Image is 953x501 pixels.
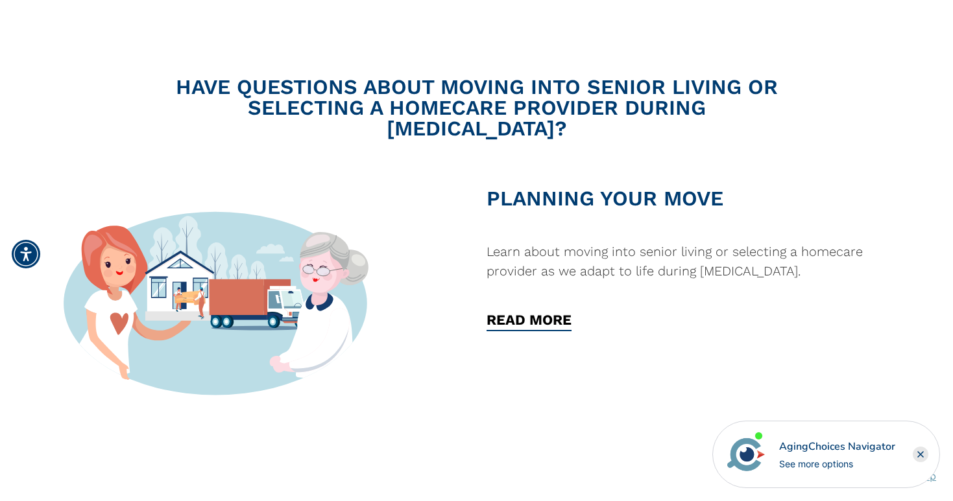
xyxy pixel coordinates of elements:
div: See more options [779,457,895,471]
img: COVID-19 [62,188,373,410]
div: Close [913,447,928,462]
h2: HAVE QUESTIONS ABOUT MOVING INTO SENIOR LIVING OR SELECTING A HOMECARE PROVIDER DURING [MEDICAL_D... [165,76,788,139]
div: AgingChoices Navigator [779,439,895,454]
p: Learn about moving into senior living or selecting a homecare provider as we adapt to life during... [487,242,892,281]
h2: PLANNING YOUR MOVE [487,188,892,209]
a: READ MORE [487,313,572,331]
img: avatar [724,432,768,476]
div: Accessibility Menu [12,240,40,268]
